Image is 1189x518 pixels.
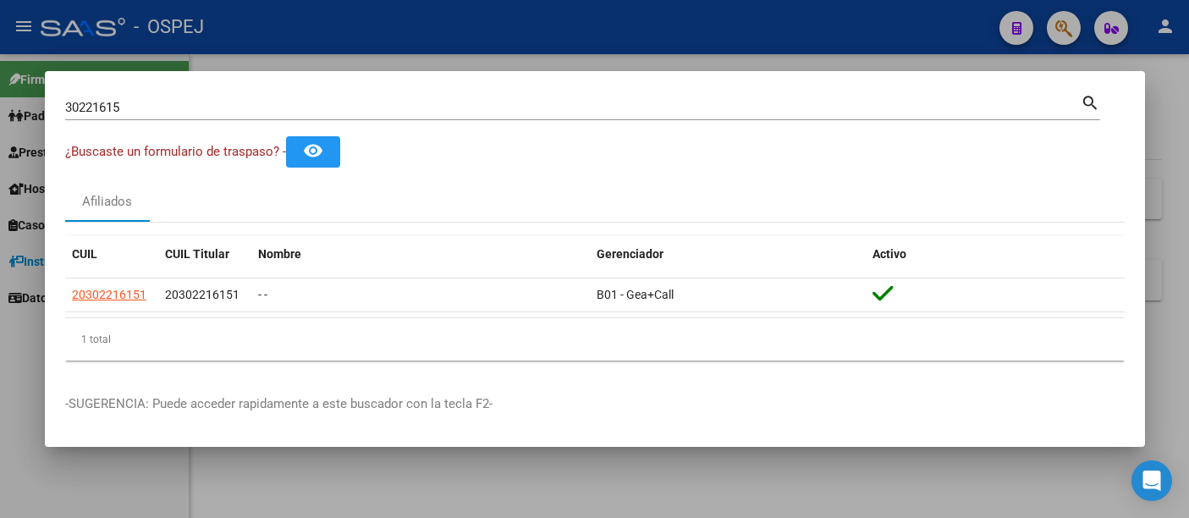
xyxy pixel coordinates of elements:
[872,247,906,261] span: Activo
[165,247,229,261] span: CUIL Titular
[258,247,301,261] span: Nombre
[158,236,251,273] datatable-header-cell: CUIL Titular
[65,144,286,159] span: ¿Buscaste un formulario de traspaso? -
[590,236,866,273] datatable-header-cell: Gerenciador
[65,318,1125,361] div: 1 total
[303,141,323,161] mat-icon: remove_red_eye
[597,288,674,301] span: B01 - Gea+Call
[1131,460,1172,501] div: Open Intercom Messenger
[65,394,1125,414] p: -SUGERENCIA: Puede acceder rapidamente a este buscador con la tecla F2-
[165,288,239,301] span: 20302216151
[251,236,590,273] datatable-header-cell: Nombre
[72,288,146,301] span: 20302216151
[65,236,158,273] datatable-header-cell: CUIL
[597,247,663,261] span: Gerenciador
[82,192,132,212] div: Afiliados
[866,236,1125,273] datatable-header-cell: Activo
[72,247,97,261] span: CUIL
[258,285,583,305] div: - -
[1081,91,1100,112] mat-icon: search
